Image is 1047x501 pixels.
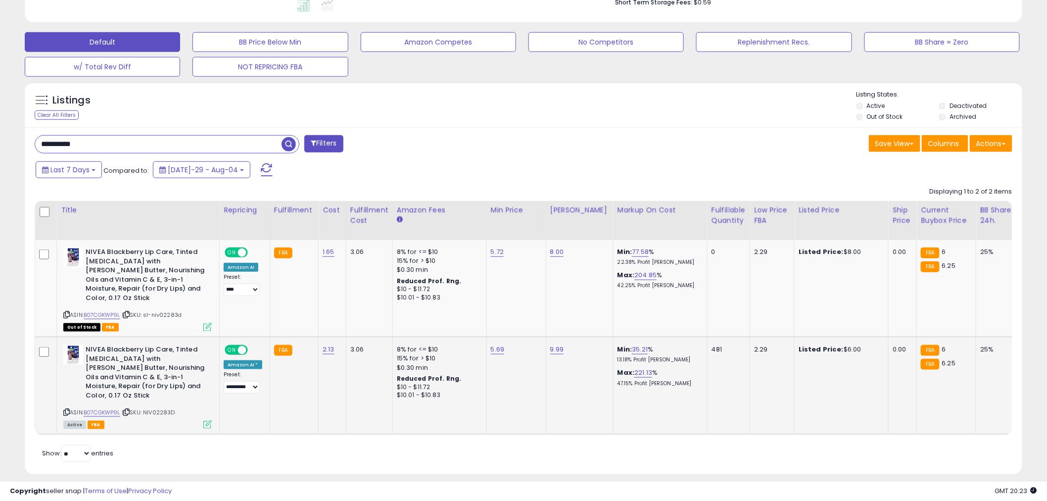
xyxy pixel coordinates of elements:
span: Last 7 Days [50,165,90,175]
a: 5.72 [491,247,504,257]
div: Amazon AI * [224,360,262,369]
span: 6 [942,247,946,256]
b: NIVEA Blackberry Lip Care, Tinted [MEDICAL_DATA] with [PERSON_NAME] Butter, Nourishing Oils and V... [86,248,206,305]
div: $10 - $11.72 [397,285,479,294]
div: $10.01 - $10.83 [397,391,479,400]
small: FBA [921,261,939,272]
b: Max: [618,270,635,280]
p: 47.15% Profit [PERSON_NAME] [618,380,700,387]
button: BB Share = Zero [864,32,1020,52]
div: 15% for > $10 [397,256,479,265]
button: Columns [922,135,968,152]
b: NIVEA Blackberry Lip Care, Tinted [MEDICAL_DATA] with [PERSON_NAME] Butter, Nourishing Oils and V... [86,345,206,402]
span: Show: entries [42,449,113,458]
div: Low Price FBA [754,205,790,226]
div: Preset: [224,371,262,394]
span: 6 [942,345,946,354]
div: 0.00 [893,248,909,256]
label: Archived [950,112,976,121]
div: ASIN: [63,345,212,428]
div: Preset: [224,274,262,296]
b: Listed Price: [799,247,844,256]
a: Privacy Policy [128,486,172,496]
a: 9.99 [550,345,564,354]
div: Amazon AI [224,263,258,272]
img: 41e43kgipVL._SL40_.jpg [63,248,83,267]
div: Markup on Cost [618,205,703,215]
button: No Competitors [528,32,684,52]
div: $10 - $11.72 [397,383,479,392]
b: Reduced Prof. Rng. [397,277,462,285]
a: 35.21 [632,345,648,354]
div: [PERSON_NAME] [550,205,609,215]
div: % [618,368,700,387]
span: 6.25 [942,358,956,368]
div: Cost [323,205,342,215]
small: FBA [921,345,939,356]
small: Amazon Fees. [397,215,403,224]
p: 42.25% Profit [PERSON_NAME] [618,282,700,289]
button: NOT REPRICING FBA [192,57,348,77]
div: $0.30 min [397,363,479,372]
a: B07CGKWP9L [84,408,120,417]
div: 3.06 [350,345,385,354]
div: Repricing [224,205,266,215]
span: | SKU: sl-niv02283d [122,311,182,319]
div: 25% [980,248,1013,256]
small: FBA [274,248,292,258]
div: 8% for <= $10 [397,248,479,256]
b: Min: [618,247,632,256]
div: 2.29 [754,345,787,354]
b: Max: [618,368,635,377]
label: Deactivated [950,101,987,110]
b: Min: [618,345,632,354]
th: The percentage added to the cost of goods (COGS) that forms the calculator for Min & Max prices. [613,201,707,240]
div: Amazon Fees [397,205,482,215]
span: 2025-08-12 20:23 GMT [995,486,1037,496]
a: 1.65 [323,247,334,257]
span: OFF [246,346,262,354]
div: Fulfillment Cost [350,205,388,226]
button: w/ Total Rev Diff [25,57,180,77]
h5: Listings [52,94,91,107]
span: Compared to: [103,166,149,175]
a: Terms of Use [85,486,127,496]
button: Last 7 Days [36,161,102,178]
div: Displaying 1 to 2 of 2 items [930,187,1012,197]
button: Amazon Competes [361,32,516,52]
a: 221.13 [634,368,652,378]
div: $6.00 [799,345,881,354]
div: % [618,345,700,363]
div: Fulfillment [274,205,314,215]
div: Listed Price [799,205,884,215]
div: 0 [712,248,742,256]
div: 15% for > $10 [397,354,479,363]
img: 41e43kgipVL._SL40_.jpg [63,345,83,365]
span: | SKU: NIV02283D [122,408,175,416]
div: % [618,248,700,266]
label: Out of Stock [867,112,903,121]
button: Replenishment Recs. [696,32,852,52]
div: Ship Price [893,205,912,226]
div: 25% [980,345,1013,354]
small: FBA [921,359,939,370]
div: $0.30 min [397,265,479,274]
a: 2.13 [323,345,334,354]
span: Columns [928,139,959,149]
a: 77.58 [632,247,649,257]
div: Current Buybox Price [921,205,972,226]
p: Listing States: [857,90,1022,100]
div: ASIN: [63,248,212,330]
button: BB Price Below Min [192,32,348,52]
label: Active [867,101,885,110]
span: ON [226,249,238,257]
p: 13.18% Profit [PERSON_NAME] [618,356,700,363]
a: 8.00 [550,247,564,257]
span: FBA [102,323,119,332]
div: Fulfillable Quantity [712,205,746,226]
b: Reduced Prof. Rng. [397,374,462,383]
small: FBA [921,248,939,258]
div: Clear All Filters [35,110,79,120]
div: Min Price [491,205,542,215]
button: Save View [869,135,920,152]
